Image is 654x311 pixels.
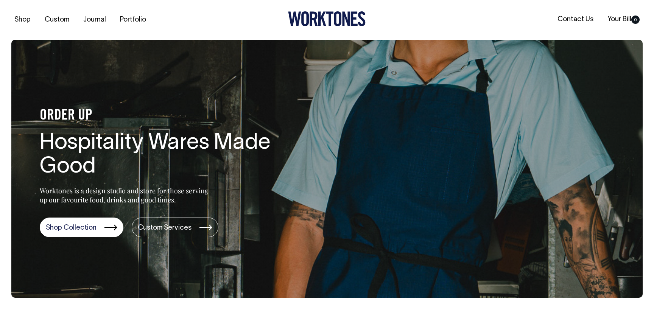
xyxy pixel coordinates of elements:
a: Shop [11,14,34,26]
a: Custom [42,14,72,26]
p: Worktones is a design studio and store for those serving up our favourite food, drinks and good t... [40,186,212,204]
span: 0 [631,16,640,24]
a: Custom Services [132,218,218,237]
h4: ORDER UP [40,108,282,124]
a: Portfolio [117,14,149,26]
a: Contact Us [554,13,596,26]
h1: Hospitality Wares Made Good [40,131,282,180]
a: Shop Collection [40,218,123,237]
a: Journal [80,14,109,26]
a: Your Bill0 [604,13,643,26]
